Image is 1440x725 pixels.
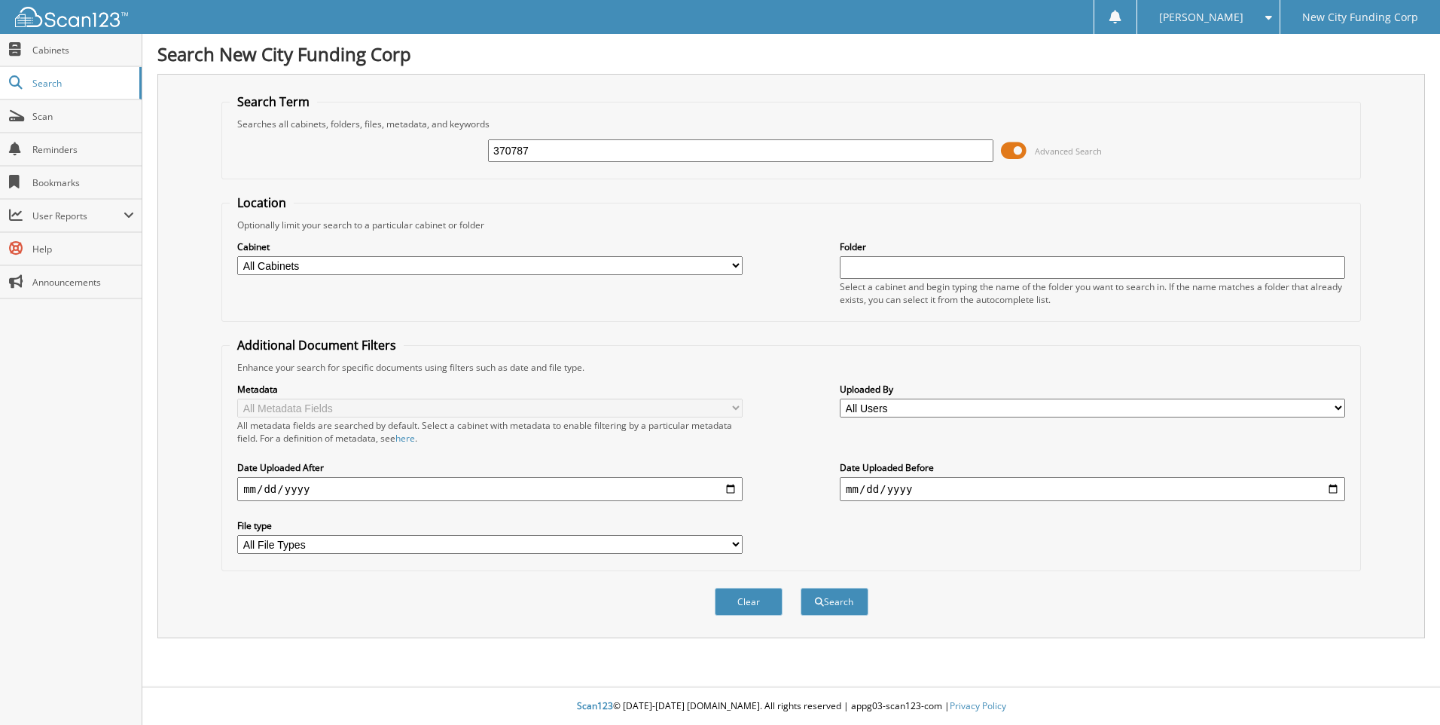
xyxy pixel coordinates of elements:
[32,243,134,255] span: Help
[230,118,1353,130] div: Searches all cabinets, folders, files, metadata, and keywords
[32,77,132,90] span: Search
[32,210,124,222] span: User Reports
[230,219,1353,231] div: Optionally limit your search to a particular cabinet or folder
[237,383,743,396] label: Metadata
[32,176,134,189] span: Bookmarks
[1035,145,1102,157] span: Advanced Search
[32,44,134,57] span: Cabinets
[15,7,128,27] img: scan123-logo-white.svg
[840,383,1345,396] label: Uploaded By
[950,699,1006,712] a: Privacy Policy
[840,477,1345,501] input: end
[157,41,1425,66] h1: Search New City Funding Corp
[395,432,415,445] a: here
[237,519,743,532] label: File type
[230,93,317,110] legend: Search Term
[840,280,1345,306] div: Select a cabinet and begin typing the name of the folder you want to search in. If the name match...
[237,477,743,501] input: start
[237,461,743,474] label: Date Uploaded After
[142,688,1440,725] div: © [DATE]-[DATE] [DOMAIN_NAME]. All rights reserved | appg03-scan123-com |
[237,419,743,445] div: All metadata fields are searched by default. Select a cabinet with metadata to enable filtering b...
[230,194,294,211] legend: Location
[840,240,1345,253] label: Folder
[1302,13,1418,22] span: New City Funding Corp
[230,337,404,353] legend: Additional Document Filters
[32,276,134,289] span: Announcements
[840,461,1345,474] label: Date Uploaded Before
[1365,653,1440,725] iframe: Chat Widget
[230,361,1353,374] div: Enhance your search for specific documents using filters such as date and file type.
[32,110,134,123] span: Scan
[577,699,613,712] span: Scan123
[1159,13,1243,22] span: [PERSON_NAME]
[801,588,868,616] button: Search
[715,588,783,616] button: Clear
[32,143,134,156] span: Reminders
[237,240,743,253] label: Cabinet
